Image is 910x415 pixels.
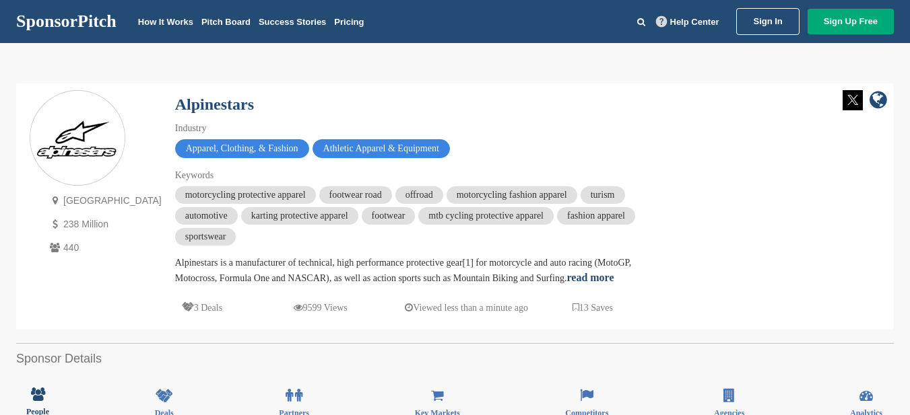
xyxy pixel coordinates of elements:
[418,207,554,225] span: mtb cycling protective apparel
[46,192,162,209] p: [GEOGRAPHIC_DATA]
[294,299,348,316] p: 9599 Views
[319,186,392,204] span: footwear road
[573,299,613,316] p: 13 Saves
[175,139,309,158] span: Apparel, Clothing, & Fashion
[405,299,528,316] p: Viewed less than a minute ago
[175,256,647,286] div: Alpinestars is a manufacturer of technical, high performance protective gear[1] for motorcycle an...
[843,90,863,110] img: Twitter white
[259,17,326,27] a: Success Stories
[581,186,625,204] span: turism
[241,207,358,225] span: karting protective apparel
[175,168,647,183] div: Keywords
[313,139,450,158] span: Athletic Apparel & Equipment
[808,9,894,34] a: Sign Up Free
[447,186,577,204] span: motorcycling fashion apparel
[46,216,162,233] p: 238 Million
[557,207,635,225] span: fashion apparel
[201,17,251,27] a: Pitch Board
[870,90,887,112] a: company link
[182,299,222,316] p: 3 Deals
[175,96,254,113] a: Alpinestars
[736,8,799,35] a: Sign In
[30,114,125,164] img: Sponsorpitch & Alpinestars
[175,186,316,204] span: motorcycling protective apparel
[653,14,722,30] a: Help Center
[175,228,236,246] span: sportswear
[16,350,894,368] h2: Sponsor Details
[334,17,364,27] a: Pricing
[138,17,193,27] a: How It Works
[175,207,238,225] span: automotive
[16,13,117,30] a: SponsorPitch
[566,272,614,283] a: read more
[362,207,416,225] span: footwear
[175,121,647,136] div: Industry
[46,239,162,256] p: 440
[395,186,443,204] span: offroad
